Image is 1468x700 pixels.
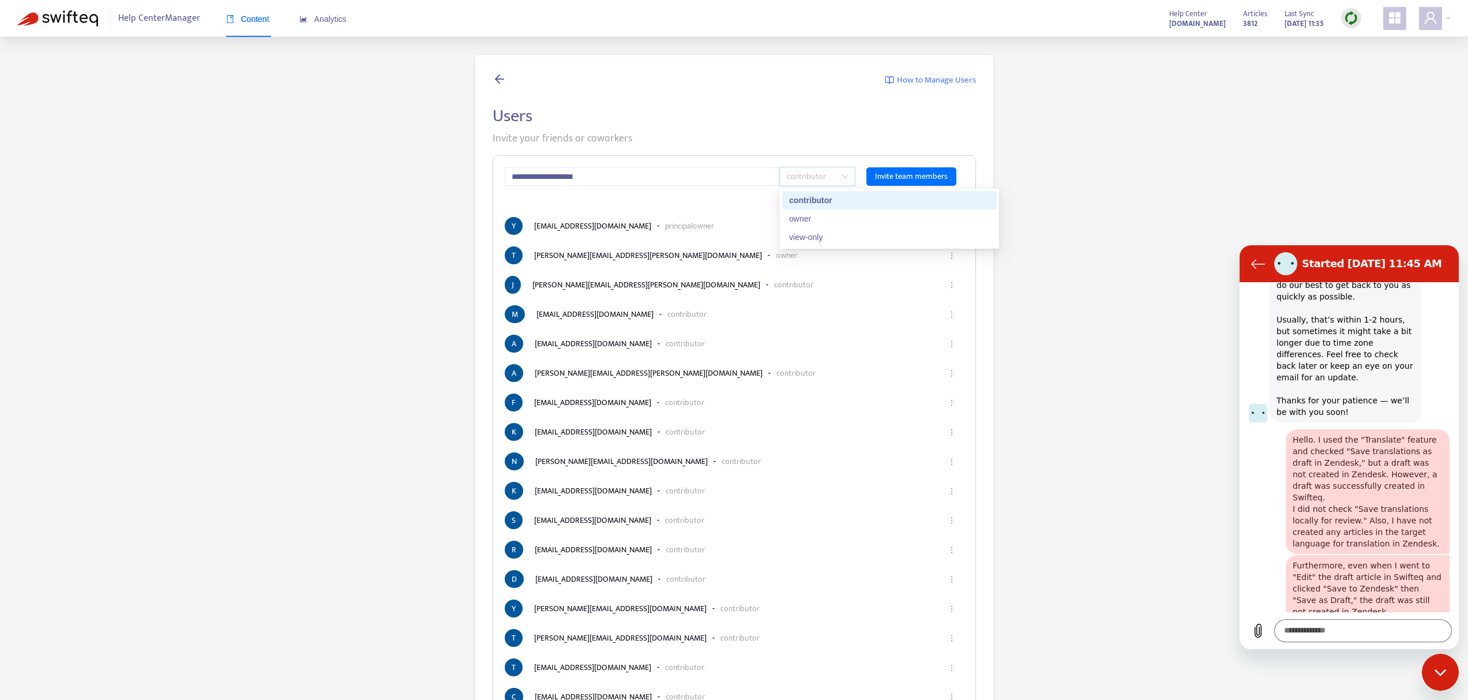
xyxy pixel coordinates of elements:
[1422,654,1459,691] iframe: Button to launch messaging window, conversation in progress
[658,544,660,556] b: -
[118,8,200,29] span: Help Center Manager
[505,335,523,353] span: A
[505,335,964,353] li: [EMAIL_ADDRESS][DOMAIN_NAME]
[942,449,960,474] button: ellipsis
[789,212,990,225] div: owner
[948,664,956,672] span: ellipsis
[942,331,960,357] button: ellipsis
[782,191,997,209] div: contributor
[666,426,705,438] p: contributor
[948,605,956,613] span: ellipsis
[658,485,660,497] b: -
[774,279,813,291] p: contributor
[505,541,523,559] span: R
[885,72,976,88] a: How to Manage Users
[942,655,960,680] button: ellipsis
[942,537,960,563] button: ellipsis
[505,217,964,235] li: [EMAIL_ADDRESS][DOMAIN_NAME]
[942,302,960,327] button: ellipsis
[866,167,956,186] button: Invite team members
[666,544,705,556] p: contributor
[658,338,660,350] b: -
[897,74,976,87] span: How to Manage Users
[505,452,524,470] span: N
[948,487,956,495] span: ellipsis
[948,281,956,289] span: ellipsis
[657,220,659,232] b: -
[659,308,662,320] b: -
[1285,17,1324,30] strong: [DATE] 11:35
[789,231,990,244] div: view-only
[789,194,990,207] div: contributor
[714,455,716,467] b: -
[657,396,659,409] b: -
[768,249,770,261] b: -
[885,76,894,85] img: image-link
[942,478,960,504] button: ellipsis
[1243,8,1267,20] span: Articles
[505,276,521,294] span: J
[1240,245,1459,649] iframe: Messaging window
[722,455,761,467] p: contributor
[948,458,956,466] span: ellipsis
[493,131,976,147] p: Invite your friends or coworkers
[505,217,523,235] span: Y
[766,279,768,291] b: -
[505,276,964,294] li: [PERSON_NAME][EMAIL_ADDRESS][PERSON_NAME][DOMAIN_NAME]
[505,246,964,264] li: [PERSON_NAME][EMAIL_ADDRESS][PERSON_NAME][DOMAIN_NAME]
[226,14,269,24] span: Content
[505,246,523,264] span: T
[666,573,705,585] p: contributor
[505,452,964,470] li: [PERSON_NAME][EMAIL_ADDRESS][DOMAIN_NAME]
[948,252,956,260] span: ellipsis
[942,361,960,386] button: ellipsis
[505,600,964,617] li: [PERSON_NAME][EMAIL_ADDRESS][DOMAIN_NAME]
[768,367,771,379] b: -
[665,661,704,673] p: contributor
[712,602,715,615] b: -
[942,272,960,298] button: ellipsis
[505,482,523,500] span: K
[948,310,956,319] span: ellipsis
[948,575,956,583] span: ellipsis
[1169,8,1207,20] span: Help Center
[226,15,234,23] span: book
[657,661,659,673] b: -
[875,170,948,183] span: Invite team members
[505,570,524,588] span: D
[505,629,964,647] li: [PERSON_NAME][EMAIL_ADDRESS][DOMAIN_NAME]
[657,514,659,526] b: -
[776,249,797,261] p: owner
[505,511,964,529] li: [EMAIL_ADDRESS][DOMAIN_NAME]
[666,338,705,350] p: contributor
[658,426,660,438] b: -
[505,600,523,617] span: Y
[712,632,715,644] b: -
[1344,11,1358,25] img: sync.dc5367851b00ba804db3.png
[665,514,704,526] p: contributor
[776,367,816,379] p: contributor
[942,508,960,533] button: ellipsis
[942,596,960,622] button: ellipsis
[505,658,964,676] li: [EMAIL_ADDRESS][DOMAIN_NAME]
[942,626,960,651] button: ellipsis
[505,423,523,441] span: K
[505,423,964,441] li: [EMAIL_ADDRESS][DOMAIN_NAME]
[505,394,523,411] span: F
[667,308,707,320] p: contributor
[1388,11,1402,25] span: appstore
[1424,11,1437,25] span: user
[948,369,956,377] span: ellipsis
[948,399,956,407] span: ellipsis
[299,15,307,23] span: area-chart
[17,10,98,27] img: Swifteq
[787,168,848,185] span: contributor
[505,364,523,382] span: A
[948,428,956,436] span: ellipsis
[1169,17,1226,30] a: [DOMAIN_NAME]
